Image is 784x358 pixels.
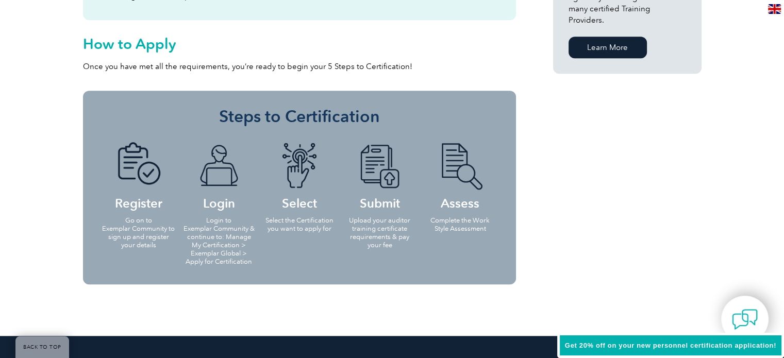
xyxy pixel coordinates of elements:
img: en [768,4,781,14]
h3: Steps to Certification [98,106,501,127]
a: BACK TO TOP [15,336,69,358]
h4: Submit [343,142,417,209]
img: icon-blue-doc-search.png [432,142,489,190]
h4: Register [102,142,176,209]
h2: How to Apply [83,36,516,52]
img: contact-chat.png [732,306,758,332]
p: Upload your auditor training certificate requirements & pay your fee [343,216,417,249]
h4: Select [262,142,337,209]
img: icon-blue-doc-tick.png [110,142,167,190]
img: icon-blue-laptop-male.png [191,142,247,190]
h4: Assess [423,142,497,209]
img: icon-blue-doc-arrow.png [352,142,408,190]
h4: Login [182,142,256,209]
p: Select the Certification you want to apply for [262,216,337,233]
p: Go on to Exemplar Community to sign up and register your details [102,216,176,249]
p: Login to Exemplar Community & continue to: Manage My Certification > Exemplar Global > Apply for ... [182,216,256,266]
a: Learn More [569,37,647,58]
img: icon-blue-finger-button.png [271,142,328,190]
p: Complete the Work Style Assessment [423,216,497,233]
p: Once you have met all the requirements, you’re ready to begin your 5 Steps to Certification! [83,61,516,72]
span: Get 20% off on your new personnel certification application! [565,342,776,349]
